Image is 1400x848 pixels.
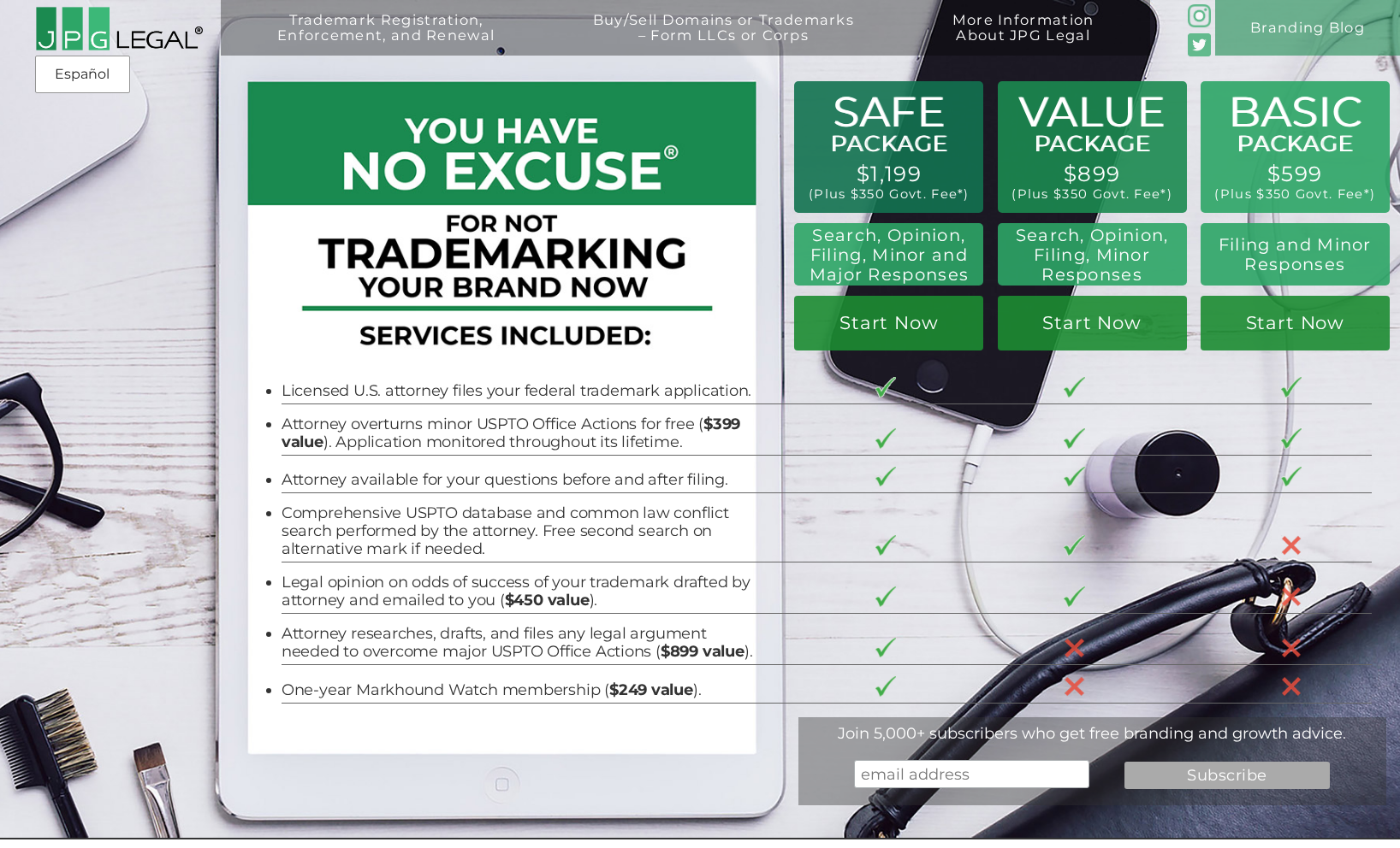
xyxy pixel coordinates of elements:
[875,676,897,697] img: checkmark-border-3.png
[1064,467,1085,487] img: checkmark-border-3.png
[854,760,1089,788] input: email address
[35,6,203,51] img: 2016-logo-black-letters-3-r.png
[803,226,975,285] h2: Search, Opinion, Filing, Minor and Major Responses
[1281,586,1302,608] img: X-30-3.png
[1064,676,1085,698] img: X-30-3.png
[282,471,753,489] li: Attorney available for your questions before and after filing.
[1281,676,1302,698] img: X-30-3.png
[282,681,753,699] li: One-year Markhound Watch membership ( ).
[609,680,693,699] b: $249 value
[1188,4,1211,27] img: glyph-logo_May2016-green3-90.png
[875,535,897,556] img: checkmark-border-3.png
[875,586,897,607] img: checkmark-border-3.png
[911,12,1136,68] a: More InformationAbout JPG Legal
[1281,535,1302,556] img: X-30-3.png
[1281,467,1302,487] img: checkmark-border-3.png
[1064,535,1085,556] img: checkmark-border-3.png
[235,12,537,68] a: Trademark Registration,Enforcement, and Renewal
[282,574,753,610] li: Legal opinion on odds of success of your trademark drafted by attorney and emailed to you ( ).
[1212,235,1379,274] h2: Filing and Minor Responses
[875,377,897,397] img: checkmark-border-3.png
[551,12,896,68] a: Buy/Sell Domains or Trademarks– Form LLCs or Corps
[1281,428,1302,449] img: checkmark-border-3.png
[1281,638,1302,659] img: X-30-3.png
[661,642,744,661] b: $899 value
[1064,377,1085,397] img: checkmark-border-3.png
[1009,226,1176,285] h2: Search, Opinion, Filing, Minor Responses
[1064,428,1085,449] img: checkmark-border-3.png
[40,59,125,90] a: Español
[282,415,740,451] b: $399 value
[798,724,1386,743] div: Join 5,000+ subscribers who get free branding and growth advice.
[282,625,753,662] li: Attorney researches, drafts, and files any legal argument needed to overcome major USPTO Office A...
[1064,586,1085,607] img: checkmark-border-3.png
[875,638,897,658] img: checkmark-border-3.png
[1064,638,1085,659] img: X-30-3.png
[1124,762,1330,790] input: Subscribe
[505,591,590,609] b: $450 value
[1188,33,1211,56] img: Twitter_Social_Icon_Rounded_Square_Color-mid-green3-90.png
[794,296,983,351] a: Start Now
[282,415,753,452] li: Attorney overturns minor USPTO Office Actions for free ( ). Application monitored throughout its ...
[282,504,753,559] li: Comprehensive USPTO database and common law conflict search performed by the attorney. Free secon...
[875,428,897,449] img: checkmark-border-3.png
[1201,296,1390,351] a: Start Now
[998,296,1187,351] a: Start Now
[1281,377,1302,397] img: checkmark-border-3.png
[875,467,897,487] img: checkmark-border-3.png
[282,382,753,400] li: Licensed U.S. attorney files your federal trademark application.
